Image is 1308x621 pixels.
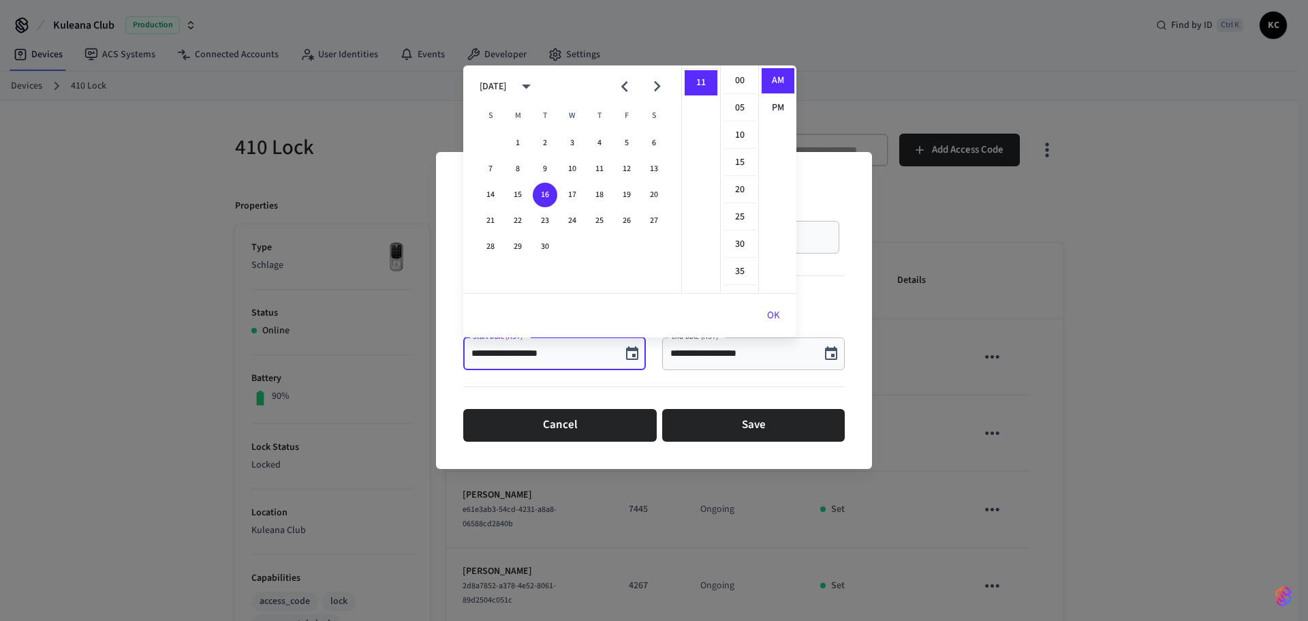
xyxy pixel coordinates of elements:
button: OK [751,299,796,332]
button: 23 [533,209,557,233]
button: 5 [614,131,639,155]
button: 3 [560,131,585,155]
button: calendar view is open, switch to year view [510,70,542,102]
span: Tuesday [533,102,557,130]
button: 25 [587,209,612,233]
button: Choose date, selected date is Sep 16, 2025 [619,340,646,367]
li: 5 minutes [723,95,756,121]
li: 25 minutes [723,205,756,230]
span: Thursday [587,102,612,130]
li: 20 minutes [723,177,756,203]
button: Previous month [608,70,640,102]
li: 0 minutes [723,68,756,94]
button: 26 [614,209,639,233]
button: 18 [587,183,612,207]
button: Save [662,409,845,442]
button: 6 [642,131,666,155]
button: 27 [642,209,666,233]
li: 35 minutes [723,259,756,285]
button: 12 [614,157,639,181]
button: 13 [642,157,666,181]
button: 7 [478,157,503,181]
button: Choose date, selected date is Sep 16, 2025 [817,340,845,367]
img: SeamLogoGradient.69752ec5.svg [1275,586,1292,607]
li: AM [762,68,794,94]
button: Next month [641,70,673,102]
button: 1 [505,131,530,155]
button: 9 [533,157,557,181]
button: 22 [505,209,530,233]
ul: Select meridiem [758,65,796,293]
button: 2 [533,131,557,155]
label: Start Date (HST) [473,331,526,342]
button: 8 [505,157,530,181]
button: 17 [560,183,585,207]
li: PM [762,95,794,121]
ul: Select minutes [720,65,758,293]
span: Sunday [478,102,503,130]
span: Saturday [642,102,666,130]
span: Friday [614,102,639,130]
button: 24 [560,209,585,233]
div: [DATE] [480,80,506,94]
button: 30 [533,234,557,259]
button: 29 [505,234,530,259]
button: 16 [533,183,557,207]
button: 20 [642,183,666,207]
button: 21 [478,209,503,233]
button: Cancel [463,409,657,442]
li: 40 minutes [723,286,756,312]
li: 30 minutes [723,232,756,258]
ul: Select hours [682,65,720,293]
button: 4 [587,131,612,155]
label: End Date (HST) [672,331,721,342]
button: 15 [505,183,530,207]
li: 15 minutes [723,150,756,176]
span: Monday [505,102,530,130]
li: 10 minutes [723,123,756,149]
span: Wednesday [560,102,585,130]
button: 14 [478,183,503,207]
button: 19 [614,183,639,207]
button: 28 [478,234,503,259]
button: 10 [560,157,585,181]
button: 11 [587,157,612,181]
li: 11 hours [685,70,717,95]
